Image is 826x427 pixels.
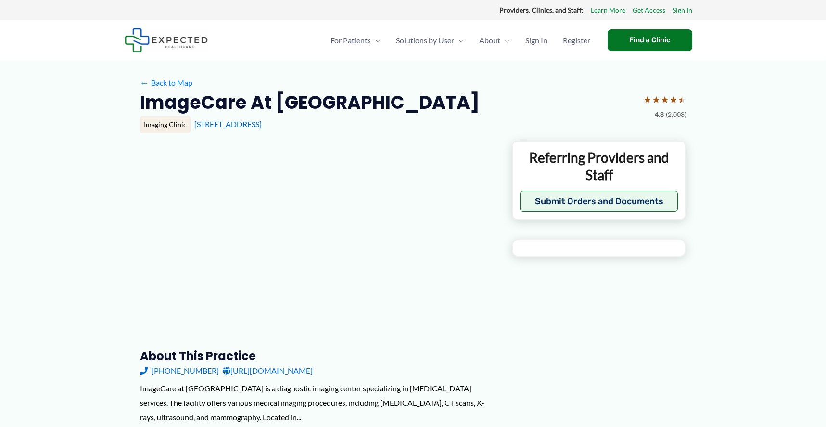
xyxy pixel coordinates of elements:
button: Submit Orders and Documents [520,191,678,212]
span: Menu Toggle [371,24,381,57]
a: Learn More [591,4,625,16]
strong: Providers, Clinics, and Staff: [499,6,584,14]
span: (2,008) [666,108,686,121]
a: Find a Clinic [608,29,692,51]
div: ImageCare at [GEOGRAPHIC_DATA] is a diagnostic imaging center specializing in [MEDICAL_DATA] serv... [140,381,496,424]
span: ← [140,78,149,87]
a: ←Back to Map [140,76,192,90]
a: Solutions by UserMenu Toggle [388,24,471,57]
span: Register [563,24,590,57]
a: Get Access [633,4,665,16]
h3: About this practice [140,349,496,363]
img: Expected Healthcare Logo - side, dark font, small [125,28,208,52]
span: Menu Toggle [454,24,464,57]
a: For PatientsMenu Toggle [323,24,388,57]
span: Solutions by User [396,24,454,57]
span: Sign In [525,24,547,57]
span: Menu Toggle [500,24,510,57]
span: 4.8 [655,108,664,121]
a: AboutMenu Toggle [471,24,518,57]
a: Sign In [518,24,555,57]
span: For Patients [330,24,371,57]
p: Referring Providers and Staff [520,149,678,184]
nav: Primary Site Navigation [323,24,598,57]
a: Sign In [673,4,692,16]
a: [URL][DOMAIN_NAME] [223,363,313,378]
span: About [479,24,500,57]
span: ★ [669,91,678,108]
span: ★ [643,91,652,108]
h2: ImageCare at [GEOGRAPHIC_DATA] [140,91,480,114]
a: [STREET_ADDRESS] [194,119,262,129]
a: Register [555,24,598,57]
div: Imaging Clinic [140,116,191,133]
a: [PHONE_NUMBER] [140,363,219,378]
span: ★ [652,91,661,108]
span: ★ [661,91,669,108]
span: ★ [678,91,686,108]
